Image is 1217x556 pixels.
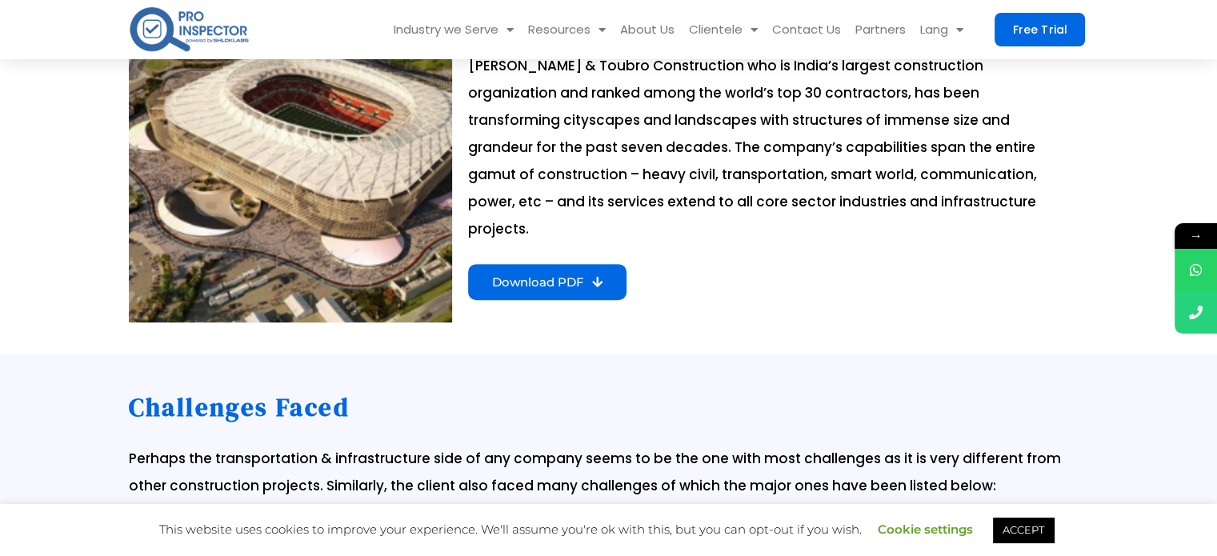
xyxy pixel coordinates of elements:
[993,518,1054,542] a: ACCEPT
[159,522,1058,537] span: This website uses cookies to improve your experience. We'll assume you're ok with this, but you c...
[1013,24,1067,35] span: Free Trial
[128,4,250,54] img: pro-inspector-logo
[878,522,973,537] a: Cookie settings
[468,264,627,300] a: Download PDF
[129,445,1089,499] div: Perhaps the transportation & infrastructure side of any company seems to be the one with most cha...
[468,52,1073,242] p: [PERSON_NAME] & Toubro Construction who is India’s largest construction organization and ranked a...
[995,13,1085,46] a: Free Trial
[129,386,1089,429] h2: Challenges Faced
[1175,223,1217,249] span: →
[492,276,584,288] span: Download PDF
